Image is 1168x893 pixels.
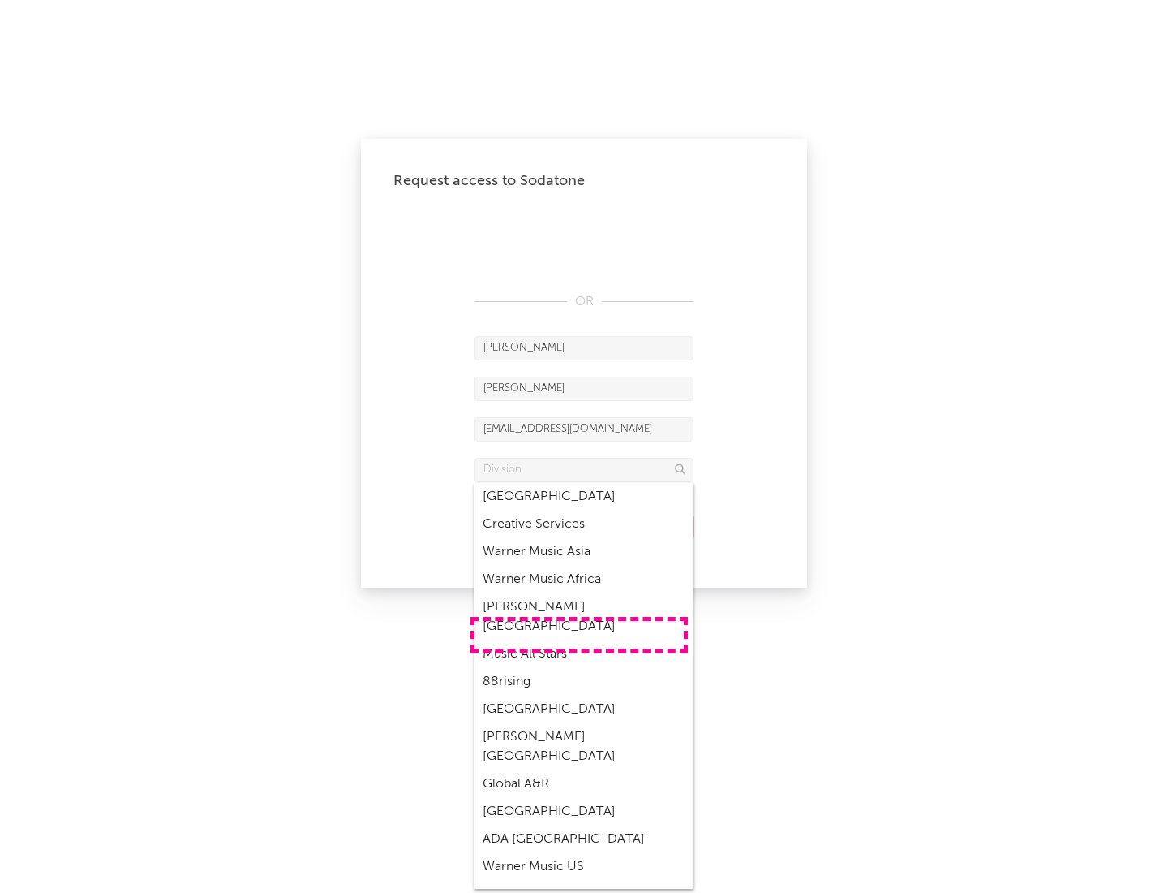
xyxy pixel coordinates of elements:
div: 88rising [474,668,693,696]
div: Creative Services [474,511,693,538]
div: [PERSON_NAME] [GEOGRAPHIC_DATA] [474,723,693,770]
input: First Name [474,336,693,360]
input: Email [474,417,693,442]
div: Global A&R [474,770,693,798]
div: [PERSON_NAME] [GEOGRAPHIC_DATA] [474,593,693,641]
div: [GEOGRAPHIC_DATA] [474,798,693,826]
div: Music All Stars [474,641,693,668]
div: Warner Music Africa [474,566,693,593]
div: [GEOGRAPHIC_DATA] [474,696,693,723]
div: Request access to Sodatone [393,171,775,191]
input: Last Name [474,377,693,401]
div: Warner Music US [474,853,693,881]
div: ADA [GEOGRAPHIC_DATA] [474,826,693,853]
input: Division [474,458,693,482]
div: [GEOGRAPHIC_DATA] [474,483,693,511]
div: Warner Music Asia [474,538,693,566]
div: OR [474,292,693,312]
